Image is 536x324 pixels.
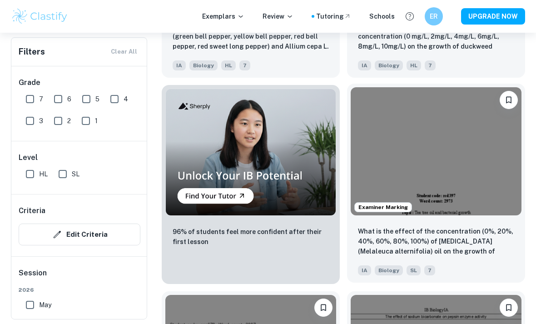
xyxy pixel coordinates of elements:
h6: ER [429,11,439,21]
span: May [39,300,51,310]
span: HL [221,60,236,70]
span: IA [173,60,186,70]
span: 7 [424,265,435,275]
span: 6 [67,94,71,104]
a: Examiner MarkingBookmarkWhat is the effect of the concentration (0%, 20%, 40%, 60%, 80%, 100%) of... [347,85,525,284]
h6: Criteria [19,205,45,216]
p: What is the effect of the concentration (0%, 20%, 40%, 60%, 80%, 100%) of tea tree (Melaleuca alt... [358,226,514,257]
span: 4 [124,94,128,104]
button: Bookmark [500,299,518,317]
h6: Grade [19,77,140,88]
h6: Level [19,152,140,163]
span: 7 [425,60,436,70]
img: Thumbnail [165,89,336,216]
button: Bookmark [314,299,333,317]
p: Review [263,11,293,21]
span: Biology [375,60,403,70]
span: 7 [239,60,250,70]
button: Bookmark [500,91,518,109]
p: What is the effect of increasing iron (III) chloride concentration (0 mg/L, 2mg/L, 4mg/L, 6mg/L, ... [358,21,514,52]
button: UPGRADE NOW [461,8,525,25]
span: SL [72,169,79,179]
span: 2 [67,116,71,126]
span: Biology [189,60,218,70]
span: 1 [95,116,98,126]
img: Biology IA example thumbnail: What is the effect of the concentration [351,87,521,215]
span: IA [358,265,371,275]
span: 3 [39,116,43,126]
p: How does the variety of Capsicum annuum L. (green bell pepper, yellow bell pepper, red bell peppe... [173,21,329,52]
a: Schools [369,11,395,21]
span: 2026 [19,286,140,294]
span: 7 [39,94,43,104]
button: ER [425,7,443,25]
button: Edit Criteria [19,224,140,245]
button: Help and Feedback [402,9,417,24]
span: IA [358,60,371,70]
a: Thumbnail96% of students feel more confident after their first lesson [162,85,340,284]
p: 96% of students feel more confident after their first lesson [173,227,329,247]
span: Biology [375,265,403,275]
span: Examiner Marking [355,203,412,211]
p: Exemplars [202,11,244,21]
h6: Filters [19,45,45,58]
img: Clastify logo [11,7,69,25]
span: HL [39,169,48,179]
h6: Session [19,268,140,286]
a: Tutoring [316,11,351,21]
span: 5 [95,94,99,104]
span: SL [407,265,421,275]
span: HL [407,60,421,70]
